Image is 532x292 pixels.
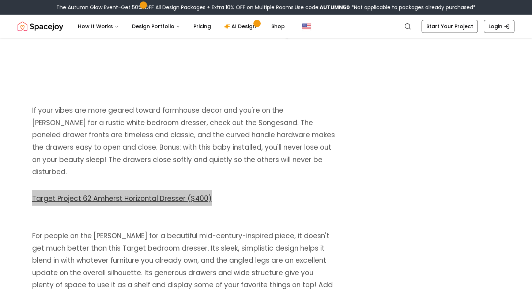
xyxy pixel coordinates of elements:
[32,105,335,177] span: If your vibes are more geared toward farmhouse decor and you're on the [PERSON_NAME] for a rustic...
[218,19,264,34] a: AI Design
[422,20,478,33] a: Start Your Project
[18,15,514,38] nav: Global
[18,19,63,34] a: Spacejoy
[126,19,186,34] button: Design Portfolio
[320,4,350,11] b: AUTUMN50
[350,4,476,11] span: *Not applicable to packages already purchased*
[188,19,217,34] a: Pricing
[302,22,311,31] img: United States
[56,4,476,11] div: The Autumn Glow Event-Get 50% OFF All Design Packages + Extra 10% OFF on Multiple Rooms.
[18,19,63,34] img: Spacejoy Logo
[265,19,291,34] a: Shop
[72,19,291,34] nav: Main
[72,19,125,34] button: How It Works
[295,4,350,11] span: Use code:
[484,20,514,33] a: Login
[32,194,212,203] a: Target Project 62 Amherst Horizontal Dresser ($400)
